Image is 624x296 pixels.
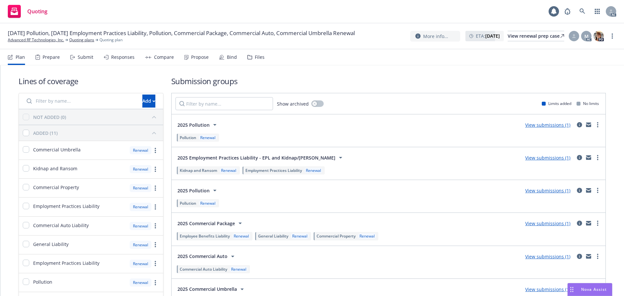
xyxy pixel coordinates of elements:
[175,250,239,263] button: 2025 Commercial Auto
[585,154,592,161] a: mail
[175,97,273,110] input: Filter by name...
[142,95,155,107] div: Add
[16,55,25,60] div: Plan
[130,278,151,287] div: Renewal
[33,130,58,136] div: ADDED (11)
[177,122,210,128] span: 2025 Pollution
[33,146,81,153] span: Commercial Umbrella
[151,147,159,154] a: more
[180,168,217,173] span: Kidnap and Ransom
[180,135,196,140] span: Pollution
[585,252,592,260] a: mail
[508,31,564,41] a: View renewal prep case
[33,128,159,138] button: ADDED (11)
[255,55,265,60] div: Files
[130,241,151,249] div: Renewal
[151,165,159,173] a: more
[8,37,64,43] a: Advanced RF Technologies, Inc.
[232,233,250,239] div: Renewal
[227,55,237,60] div: Bind
[177,286,237,292] span: 2025 Commercial Umbrella
[177,187,210,194] span: 2025 Pollution
[199,135,217,140] div: Renewal
[230,266,248,272] div: Renewal
[180,266,227,272] span: Commercial Auto Liability
[581,287,607,292] span: Nova Assist
[245,168,302,173] span: Employment Practices Liability
[175,283,248,296] button: 2025 Commercial Umbrella
[33,165,77,172] span: Kidnap and Ransom
[27,9,47,14] span: Quoting
[576,121,583,129] a: circleInformation
[5,2,50,20] a: Quoting
[576,154,583,161] a: circleInformation
[33,241,69,248] span: General Liability
[33,260,99,266] span: Employment Practices Liability
[423,33,448,40] span: More info...
[130,146,151,154] div: Renewal
[585,187,592,194] a: mail
[23,95,138,108] input: Filter by name...
[33,203,99,210] span: Employment Practices Liability
[33,114,66,121] div: NOT ADDED (0)
[305,168,322,173] div: Renewal
[485,33,500,39] strong: [DATE]
[171,76,606,86] h1: Submission groups
[476,32,500,39] span: ETA :
[525,220,570,226] a: View submissions (1)
[130,203,151,211] div: Renewal
[175,118,221,131] button: 2025 Pollution
[577,101,599,106] div: No limits
[593,31,604,41] img: photo
[130,260,151,268] div: Renewal
[8,29,355,37] span: [DATE] Pollution, [DATE] Employment Practices Liability, Pollution, Commercial Package, Commercia...
[69,37,94,43] a: Quoting plans
[525,253,570,260] a: View submissions (1)
[608,32,616,40] a: more
[585,219,592,227] a: mail
[151,222,159,230] a: more
[175,217,246,230] button: 2025 Commercial Package
[525,122,570,128] a: View submissions (1)
[180,233,230,239] span: Employee Benefits Liability
[594,154,602,161] a: more
[130,184,151,192] div: Renewal
[576,5,589,18] a: Search
[130,165,151,173] div: Renewal
[175,151,346,164] button: 2025 Employment Practices Liability - EPL and Kidnap/[PERSON_NAME]
[151,260,159,267] a: more
[177,154,335,161] span: 2025 Employment Practices Liability - EPL and Kidnap/[PERSON_NAME]
[175,184,221,197] button: 2025 Pollution
[576,219,583,227] a: circleInformation
[154,55,174,60] div: Compare
[576,252,583,260] a: circleInformation
[33,112,159,122] button: NOT ADDED (0)
[576,187,583,194] a: circleInformation
[151,279,159,287] a: more
[33,222,89,229] span: Commercial Auto Liability
[99,37,123,43] span: Quoting plan
[585,121,592,129] a: mail
[567,283,612,296] button: Nova Assist
[220,168,238,173] div: Renewal
[43,55,60,60] div: Prepare
[317,233,356,239] span: Commercial Property
[151,184,159,192] a: more
[594,121,602,129] a: more
[111,55,135,60] div: Responses
[151,203,159,211] a: more
[177,253,227,260] span: 2025 Commercial Auto
[177,220,235,227] span: 2025 Commercial Package
[584,33,589,40] span: M
[19,76,163,86] h1: Lines of coverage
[291,233,309,239] div: Renewal
[594,252,602,260] a: more
[258,233,288,239] span: General Liability
[525,187,570,194] a: View submissions (1)
[199,200,217,206] div: Renewal
[561,5,574,18] a: Report a Bug
[130,222,151,230] div: Renewal
[410,31,460,42] button: More info...
[542,101,571,106] div: Limits added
